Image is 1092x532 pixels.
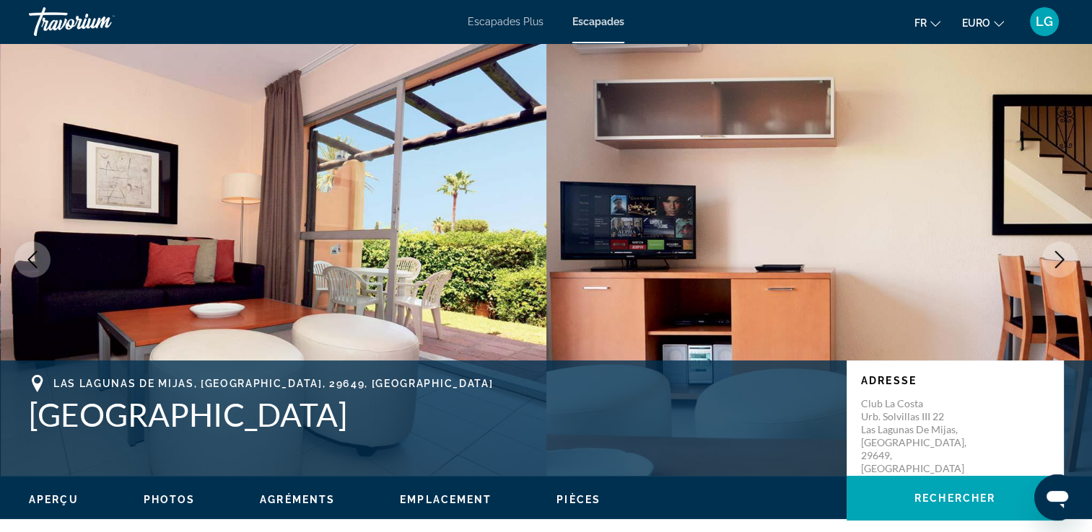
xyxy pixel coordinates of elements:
[962,17,990,29] span: EURO
[847,476,1063,520] button: Rechercher
[260,494,335,505] span: Agréments
[14,241,51,278] button: Image précédente
[400,494,492,505] span: Emplacement
[914,12,940,33] button: Changer la langue
[1041,241,1078,278] button: Image suivante
[468,16,543,27] a: Escapades Plus
[29,494,79,505] span: Aperçu
[400,493,492,506] button: Emplacement
[914,492,995,504] span: Rechercher
[260,493,335,506] button: Agréments
[144,494,196,505] span: Photos
[861,375,1049,386] p: Adresse
[29,493,79,506] button: Aperçu
[1034,474,1080,520] iframe: Bouton de lancement de la fenêtre de messagerie
[914,17,927,29] span: Fr
[962,12,1004,33] button: Changer de devise
[53,378,493,389] span: Las Lagunas de Mijas, [GEOGRAPHIC_DATA], 29649, [GEOGRAPHIC_DATA]
[1036,14,1053,29] span: LG
[29,3,173,40] a: Travorium
[556,494,600,505] span: Pièces
[1026,6,1063,37] button: Menu utilisateur
[572,16,624,27] a: Escapades
[29,396,832,433] h1: [GEOGRAPHIC_DATA]
[556,493,600,506] button: Pièces
[861,397,977,475] p: Club La Costa Urb. Solvillas III 22 Las Lagunas de Mijas, [GEOGRAPHIC_DATA], 29649, [GEOGRAPHIC_D...
[144,493,196,506] button: Photos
